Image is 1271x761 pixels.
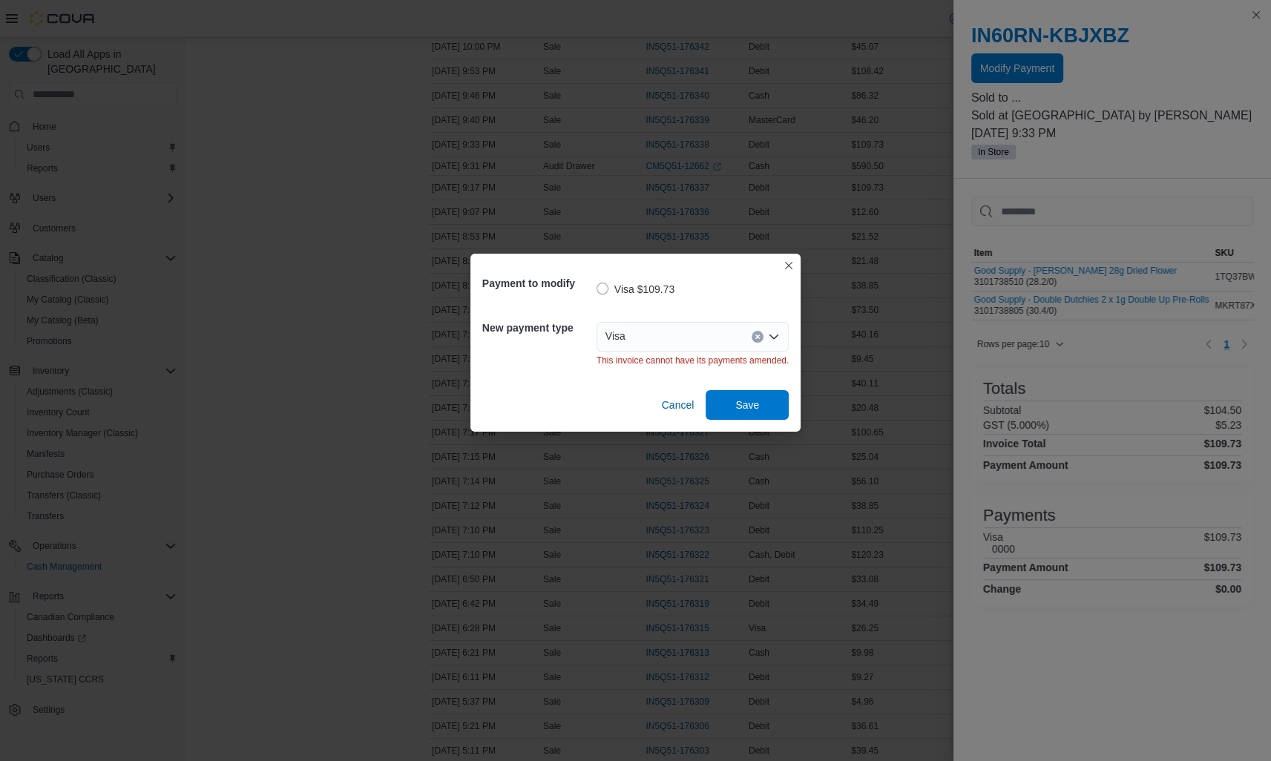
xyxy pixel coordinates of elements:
button: Clear input [752,331,763,343]
button: Closes this modal window [780,257,798,274]
button: Save [706,390,789,420]
button: Cancel [656,390,700,420]
div: This invoice cannot have its payments amended. [597,352,789,366]
h5: Payment to modify [482,269,594,298]
h5: New payment type [482,313,594,343]
span: Save [735,398,759,412]
span: Visa [605,327,625,345]
label: Visa $109.73 [597,280,674,298]
input: Accessible screen reader label [631,328,633,346]
button: Open list of options [768,331,780,343]
span: Cancel [662,398,694,412]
